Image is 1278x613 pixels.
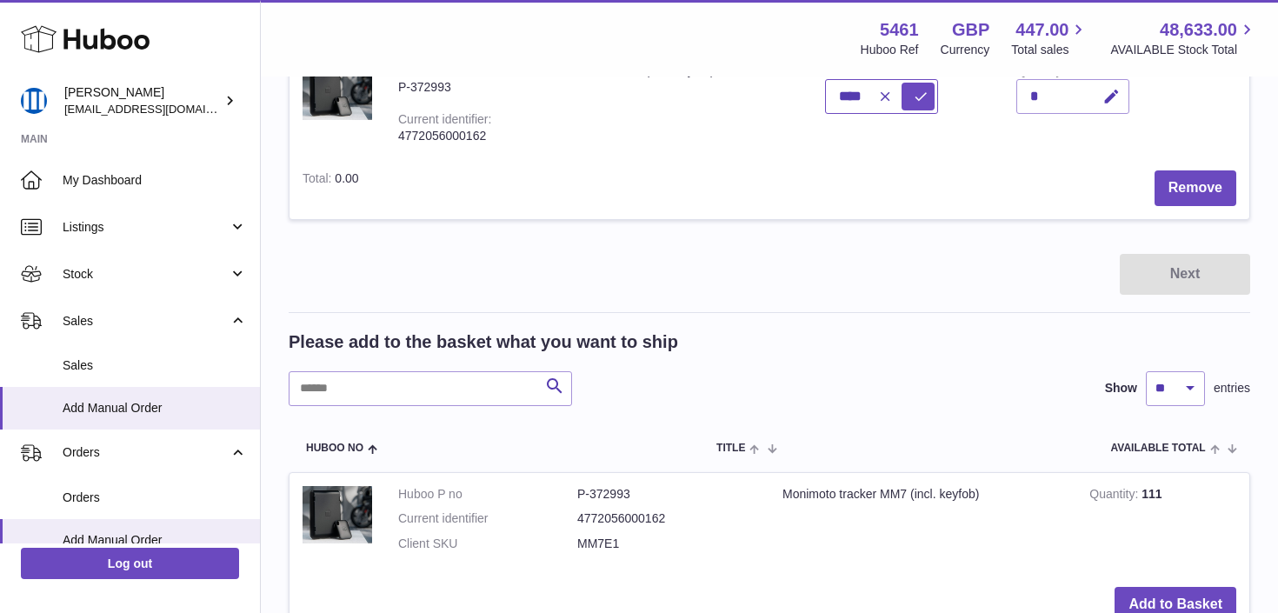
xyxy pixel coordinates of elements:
[306,443,363,454] span: Huboo no
[63,444,229,461] span: Orders
[398,486,577,503] dt: Huboo P no
[1160,18,1237,42] span: 48,633.00
[1214,380,1250,396] span: entries
[64,102,256,116] span: [EMAIL_ADDRESS][DOMAIN_NAME]
[398,536,577,552] dt: Client SKU
[769,473,1076,575] td: Monimoto tracker MM7 (incl. keyfob)
[1110,18,1257,58] a: 48,633.00 AVAILABLE Stock Total
[63,400,247,416] span: Add Manual Order
[289,330,678,354] h2: Please add to the basket what you want to ship
[63,219,229,236] span: Listings
[21,88,47,114] img: oksana@monimoto.com
[861,42,919,58] div: Huboo Ref
[63,532,247,549] span: Add Manual Order
[63,313,229,330] span: Sales
[398,510,577,527] dt: Current identifier
[1011,42,1088,58] span: Total sales
[1110,42,1257,58] span: AVAILABLE Stock Total
[63,357,247,374] span: Sales
[1015,18,1068,42] span: 447.00
[398,112,491,130] div: Current identifier
[335,171,358,185] span: 0.00
[303,486,372,544] img: Monimoto tracker MM7 (incl. keyfob)
[1076,473,1249,575] td: 111
[1105,380,1137,396] label: Show
[1011,18,1088,58] a: 447.00 Total sales
[941,42,990,58] div: Currency
[64,84,221,117] div: [PERSON_NAME]
[577,510,756,527] dd: 4772056000162
[303,63,372,121] img: Monimoto tracker MM7 (incl. keyfob)
[63,172,247,189] span: My Dashboard
[716,443,745,454] span: Title
[303,171,335,190] label: Total
[1089,487,1142,505] strong: Quantity
[398,128,491,144] div: 4772056000162
[21,548,239,579] a: Log out
[577,536,756,552] dd: MM7E1
[63,266,229,283] span: Stock
[1111,443,1206,454] span: AVAILABLE Total
[577,486,756,503] dd: P-372993
[398,79,491,96] div: P-372993
[1155,170,1236,206] button: Remove
[880,18,919,42] strong: 5461
[952,18,989,42] strong: GBP
[63,490,247,506] span: Orders
[504,50,811,157] td: Monimoto tracker MM7 (incl. keyfob)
